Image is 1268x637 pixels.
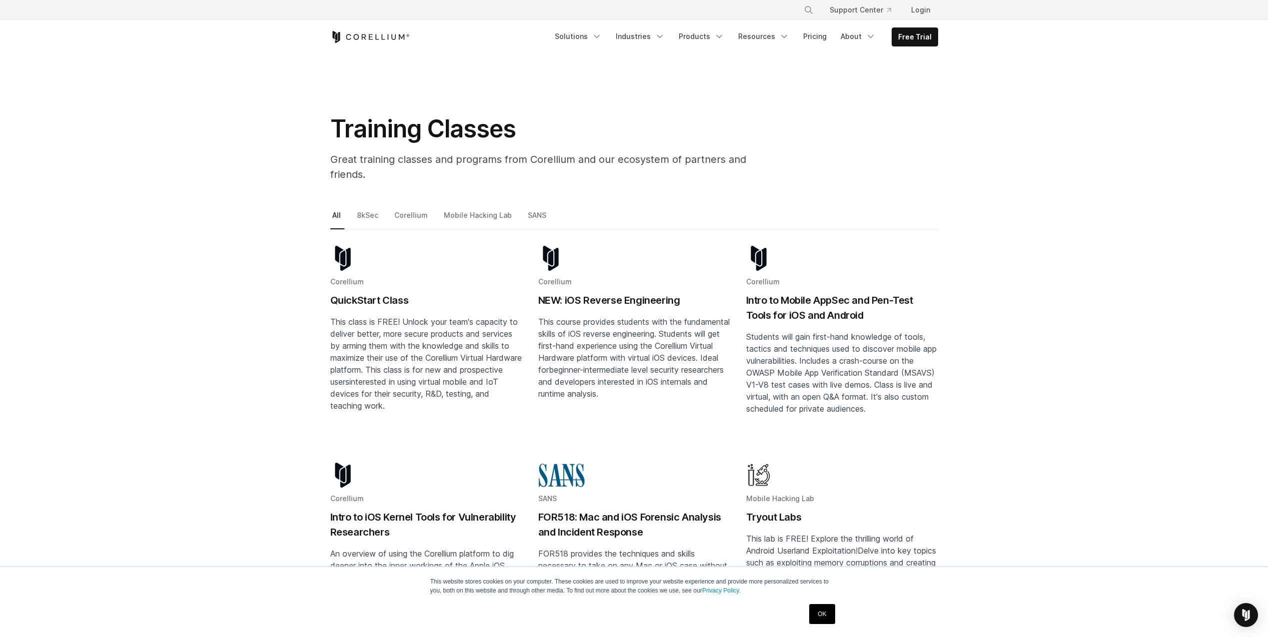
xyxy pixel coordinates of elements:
[746,463,771,488] img: Mobile Hacking Lab - Graphic Only
[330,246,522,447] a: Blog post summary: QuickStart Class
[330,293,522,308] h2: QuickStart Class
[792,1,938,19] div: Navigation Menu
[442,209,515,230] a: Mobile Hacking Lab
[538,510,730,540] h2: FOR518: Mac and iOS Forensic Analysis and Incident Response
[746,332,937,414] span: Students will gain first-hand knowledge of tools, tactics and techniques used to discover mobile ...
[538,316,730,400] p: This course provides students with the fundamental skills of iOS reverse engineering. Students wi...
[746,246,771,271] img: corellium-logo-icon-dark
[549,27,608,45] a: Solutions
[330,152,780,182] p: Great training classes and programs from Corellium and our ecosystem of partners and friends.
[1234,603,1258,627] div: Open Intercom Messenger
[330,277,364,286] span: Corellium
[538,463,585,488] img: sans-logo-cropped
[538,293,730,308] h2: NEW: iOS Reverse Engineering
[392,209,431,230] a: Corellium
[330,317,522,387] span: This class is FREE! Unlock your team's capacity to deliver better, more secure products and servi...
[809,604,835,624] a: OK
[892,28,938,46] a: Free Trial
[330,377,498,411] span: interested in using virtual mobile and IoT devices for their security, R&D, testing, and teaching...
[330,510,522,540] h2: Intro to iOS Kernel Tools for Vulnerability Researchers
[746,534,914,556] span: This lab is FREE! Explore the thrilling world of Android Userland Exploitation!
[538,365,724,399] span: beginner-intermediate level security researchers and developers interested in iOS internals and r...
[538,246,730,447] a: Blog post summary: NEW: iOS Reverse Engineering
[903,1,938,19] a: Login
[430,577,838,595] p: This website stores cookies on your computer. These cookies are used to improve your website expe...
[673,27,730,45] a: Products
[702,587,741,594] a: Privacy Policy.
[746,246,938,447] a: Blog post summary: Intro to Mobile AppSec and Pen-Test Tools for iOS and Android
[355,209,382,230] a: 8kSec
[538,277,572,286] span: Corellium
[330,114,780,144] h1: Training Classes
[822,1,899,19] a: Support Center
[746,293,938,323] h2: Intro to Mobile AppSec and Pen-Test Tools for iOS and Android
[746,494,814,503] span: Mobile Hacking Lab
[732,27,795,45] a: Resources
[746,277,780,286] span: Corellium
[330,246,355,271] img: corellium-logo-icon-dark
[526,209,550,230] a: SANS
[538,494,557,503] span: SANS
[610,27,671,45] a: Industries
[746,510,938,525] h2: Tryout Labs
[797,27,833,45] a: Pricing
[330,31,410,43] a: Corellium Home
[330,463,355,488] img: corellium-logo-icon-dark
[330,209,344,230] a: All
[330,494,364,503] span: Corellium
[800,1,818,19] button: Search
[538,246,563,271] img: corellium-logo-icon-dark
[835,27,882,45] a: About
[549,27,938,46] div: Navigation Menu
